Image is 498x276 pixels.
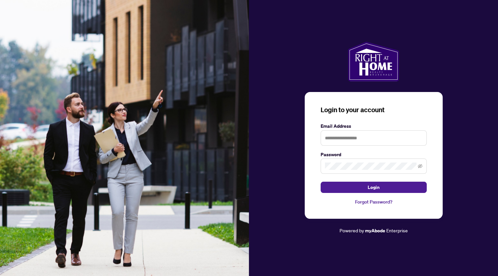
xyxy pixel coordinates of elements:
img: ma-logo [348,42,399,81]
label: Password [321,151,427,158]
label: Email Address [321,122,427,130]
button: Login [321,182,427,193]
span: Enterprise [386,227,408,233]
h3: Login to your account [321,105,427,115]
a: Forgot Password? [321,198,427,206]
span: eye-invisible [418,164,422,168]
span: Login [368,182,380,193]
a: myAbode [365,227,385,234]
span: Powered by [340,227,364,233]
